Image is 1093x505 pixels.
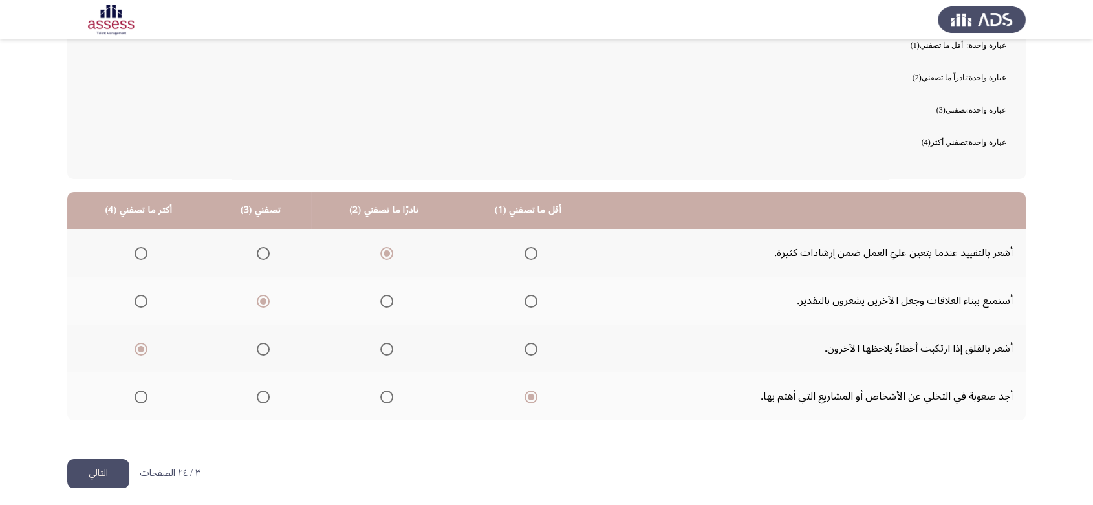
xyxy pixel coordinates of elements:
span: تصفني [946,105,967,114]
mat-radio-group: Select an option [252,290,270,312]
mat-radio-group: Select an option [252,242,270,264]
span: تصفني أكثر [931,138,967,147]
th: تصفني (3) [210,192,311,229]
span: (4) [922,138,931,147]
span: (1) [911,41,920,50]
mat-radio-group: Select an option [519,290,537,312]
img: Assessment logo of Assess DISC [67,1,155,38]
mat-radio-group: Select an option [375,338,393,360]
th: نادرًا ما تصفني (2) [311,192,457,229]
mat-radio-group: Select an option [129,242,147,264]
td: أشعر بالقلق إذا ارتكبت أخطاءً يلاحظها الآخرون. [600,325,1026,372]
th: أقل ما تصفني (1) [457,192,599,229]
span: أقل ما تصفني [920,41,963,50]
mat-radio-group: Select an option [519,242,537,264]
span: (2) [913,73,922,82]
mat-radio-group: Select an option [375,242,393,264]
span: (3) [936,105,946,114]
mat-radio-group: Select an option [252,338,270,360]
mat-radio-group: Select an option [129,385,147,407]
span: عبارة واحدة: [967,73,1006,82]
mat-radio-group: Select an option [375,385,393,407]
span: : [967,105,969,114]
mat-radio-group: Select an option [519,385,537,407]
td: أستمتع ببناء العلاقات وجعل الآخرين يشعرون بالتقدير. [600,277,1026,325]
th: أكثر ما تصفني (4) [67,192,210,229]
mat-radio-group: Select an option [129,290,147,312]
span: نادراً ما تصفني [922,73,967,82]
mat-radio-group: Select an option [375,290,393,312]
p: ٣ / ٢٤ الصفحات [140,468,200,479]
span: عبارة واحدة: [967,41,1006,50]
img: Assess Talent Management logo [938,1,1026,38]
mat-radio-group: Select an option [519,338,537,360]
span: : [967,138,969,147]
span: عبارة واحدة [969,138,1006,147]
mat-radio-group: Select an option [129,338,147,360]
mat-radio-group: Select an option [252,385,270,407]
td: أجد صعوبة في التخلي عن الأشخاص أو المشاريع التي أهتم بها. [600,372,1026,420]
span: عبارة واحدة [969,105,1006,114]
button: load next page [67,459,129,488]
td: أشعر بالتقييد عندما يتعين عليّ العمل ضمن إرشادات كثيرة. [600,229,1026,277]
